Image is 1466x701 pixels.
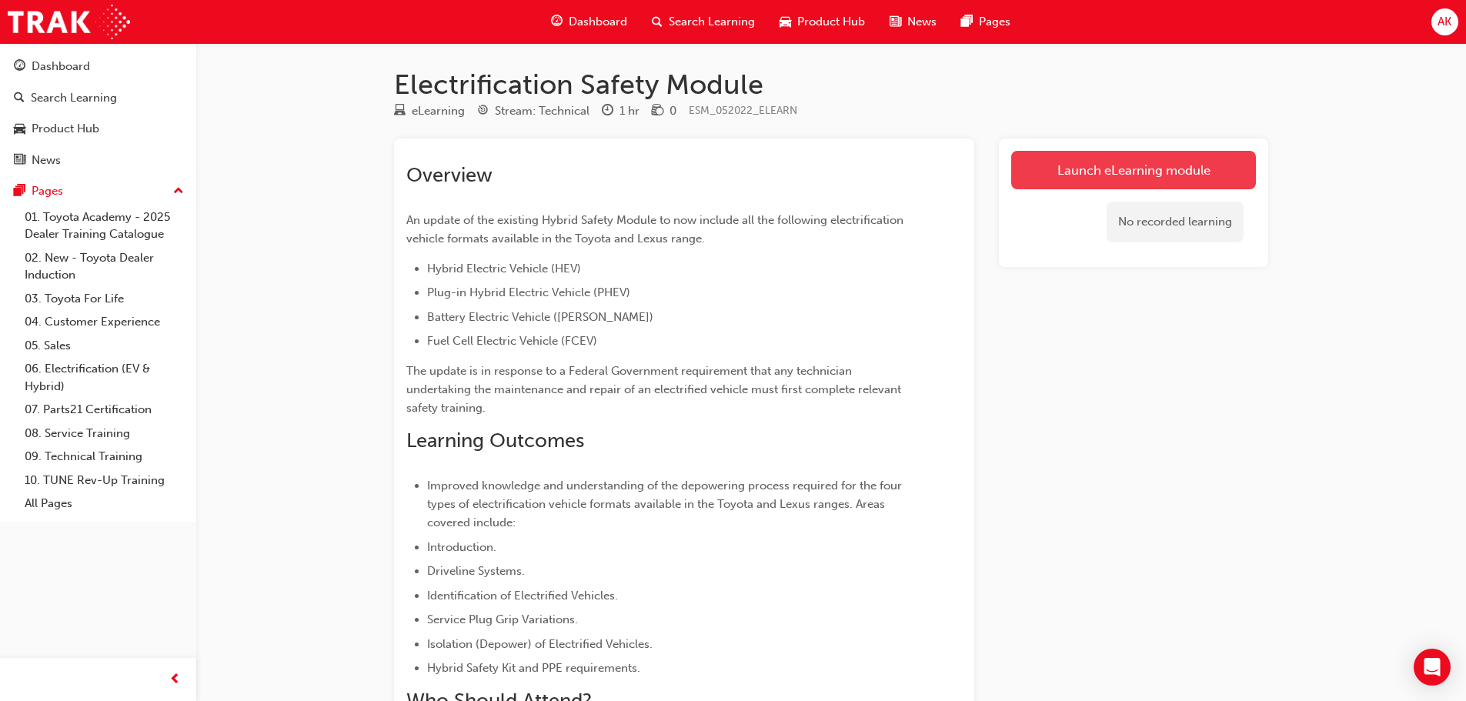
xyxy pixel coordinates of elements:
a: 04. Customer Experience [18,310,190,334]
div: Dashboard [32,58,90,75]
div: Open Intercom Messenger [1414,649,1451,686]
span: Product Hub [797,13,865,31]
span: The update is in response to a Federal Government requirement that any technician undertaking the... [406,364,904,415]
button: Pages [6,177,190,205]
span: Learning resource code [689,104,797,117]
span: Service Plug Grip Variations. [427,613,578,626]
span: Learning Outcomes [406,429,584,452]
span: News [907,13,937,31]
span: Plug-in Hybrid Electric Vehicle (PHEV) [427,285,630,299]
img: Trak [8,5,130,39]
span: up-icon [173,182,184,202]
span: prev-icon [169,670,181,689]
a: 03. Toyota For Life [18,287,190,311]
div: 0 [670,102,676,120]
a: News [6,146,190,175]
span: news-icon [14,154,25,168]
a: pages-iconPages [949,6,1023,38]
a: news-iconNews [877,6,949,38]
a: 06. Electrification (EV & Hybrid) [18,357,190,398]
span: Dashboard [569,13,627,31]
a: 08. Service Training [18,422,190,446]
span: Battery Electric Vehicle ([PERSON_NAME]) [427,310,653,324]
span: Pages [979,13,1010,31]
span: learningResourceType_ELEARNING-icon [394,105,406,119]
h1: Electrification Safety Module [394,68,1268,102]
div: Price [652,102,676,121]
span: guage-icon [551,12,563,32]
span: An update of the existing Hybrid Safety Module to now include all the following electrification v... [406,213,907,245]
div: Duration [602,102,639,121]
button: DashboardSearch LearningProduct HubNews [6,49,190,177]
a: search-iconSearch Learning [639,6,767,38]
div: 1 hr [619,102,639,120]
a: 05. Sales [18,334,190,358]
div: Stream: Technical [495,102,589,120]
span: pages-icon [14,185,25,199]
span: Isolation (Depower) of Electrified Vehicles. [427,637,653,651]
a: 07. Parts21 Certification [18,398,190,422]
div: Stream [477,102,589,121]
a: guage-iconDashboard [539,6,639,38]
span: guage-icon [14,60,25,74]
div: eLearning [412,102,465,120]
span: news-icon [890,12,901,32]
a: 09. Technical Training [18,445,190,469]
span: money-icon [652,105,663,119]
div: Product Hub [32,120,99,138]
div: News [32,152,61,169]
a: Product Hub [6,115,190,143]
span: search-icon [14,92,25,105]
span: AK [1438,13,1451,31]
div: Pages [32,182,63,200]
span: target-icon [477,105,489,119]
span: car-icon [14,122,25,136]
a: car-iconProduct Hub [767,6,877,38]
a: 10. TUNE Rev-Up Training [18,469,190,492]
a: All Pages [18,492,190,516]
span: Identification of Electrified Vehicles. [427,589,618,603]
span: clock-icon [602,105,613,119]
span: Fuel Cell Electric Vehicle (FCEV) [427,334,597,348]
span: Search Learning [669,13,755,31]
span: pages-icon [961,12,973,32]
a: 02. New - Toyota Dealer Induction [18,246,190,287]
span: Improved knowledge and understanding of the depowering process required for the four types of ele... [427,479,905,529]
a: 01. Toyota Academy - 2025 Dealer Training Catalogue [18,205,190,246]
span: Overview [406,163,493,187]
span: Hybrid Electric Vehicle (HEV) [427,262,581,275]
div: Type [394,102,465,121]
div: Search Learning [31,89,117,107]
span: Introduction. [427,540,496,554]
a: Search Learning [6,84,190,112]
span: Driveline Systems. [427,564,525,578]
span: search-icon [652,12,663,32]
div: No recorded learning [1107,202,1244,242]
a: Dashboard [6,52,190,81]
span: car-icon [780,12,791,32]
span: Hybrid Safety Kit and PPE requirements. [427,661,640,675]
a: Launch eLearning module [1011,151,1256,189]
button: AK [1431,8,1458,35]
